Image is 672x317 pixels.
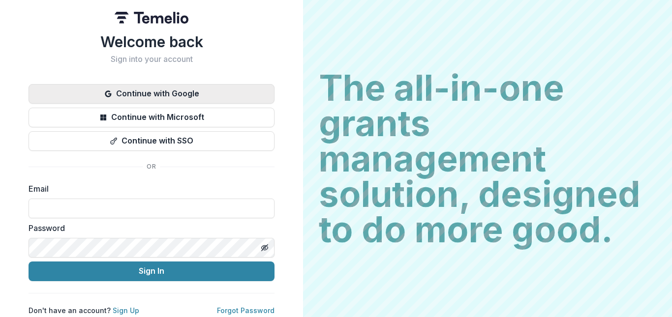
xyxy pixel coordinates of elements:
button: Continue with SSO [29,131,275,151]
h1: Welcome back [29,33,275,51]
a: Forgot Password [217,306,275,315]
label: Password [29,222,269,234]
label: Email [29,183,269,195]
img: Temelio [115,12,188,24]
a: Sign Up [113,306,139,315]
h2: Sign into your account [29,55,275,64]
button: Continue with Microsoft [29,108,275,127]
button: Sign In [29,261,275,281]
button: Continue with Google [29,84,275,104]
button: Toggle password visibility [257,240,273,256]
p: Don't have an account? [29,305,139,316]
